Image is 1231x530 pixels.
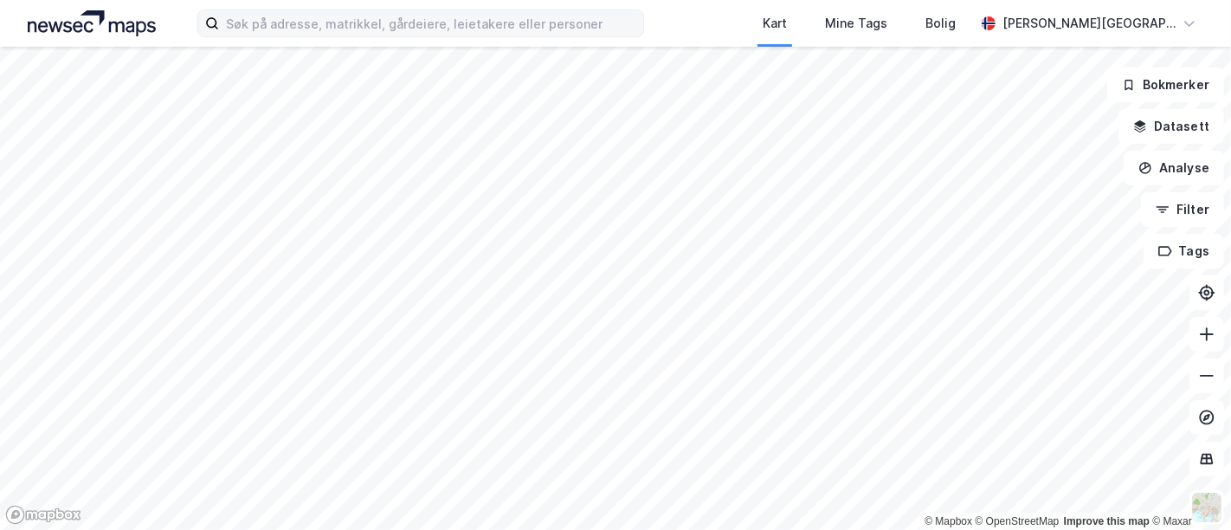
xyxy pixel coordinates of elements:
[28,10,156,36] img: logo.a4113a55bc3d86da70a041830d287a7e.svg
[1002,13,1176,34] div: [PERSON_NAME][GEOGRAPHIC_DATA]
[219,10,643,36] input: Søk på adresse, matrikkel, gårdeiere, leietakere eller personer
[925,13,956,34] div: Bolig
[1144,447,1231,530] iframe: Chat Widget
[763,13,787,34] div: Kart
[825,13,887,34] div: Mine Tags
